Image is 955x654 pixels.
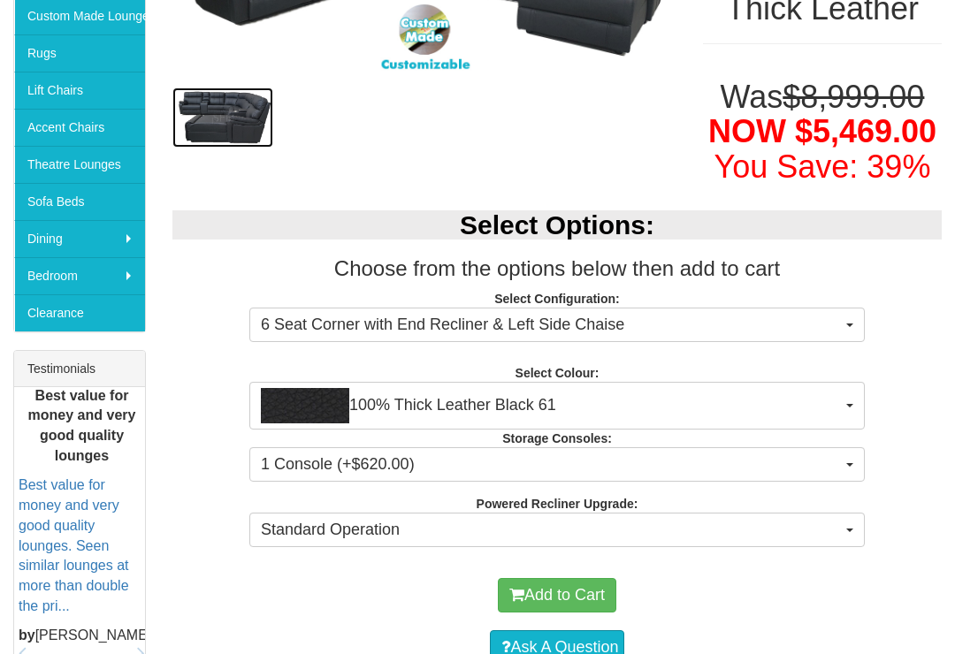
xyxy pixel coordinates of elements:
strong: Storage Consoles: [502,431,612,445]
h3: Choose from the options below then add to cart [172,257,942,280]
a: Accent Chairs [14,109,145,146]
strong: Powered Recliner Upgrade: [477,497,638,511]
del: $8,999.00 [783,79,924,115]
button: 100% Thick Leather Black 61100% Thick Leather Black 61 [249,382,865,430]
a: Lift Chairs [14,72,145,109]
a: Sofa Beds [14,183,145,220]
button: Add to Cart [498,578,616,613]
button: Standard Operation [249,513,865,548]
span: 100% Thick Leather Black 61 [261,388,842,423]
a: Best value for money and very good quality lounges. Seen similar lounges at more than double the ... [19,477,129,613]
a: Bedroom [14,257,145,294]
button: 6 Seat Corner with End Recliner & Left Side Chaise [249,308,865,343]
b: by [19,627,35,643]
strong: Select Configuration: [494,292,620,306]
font: You Save: 39% [714,148,931,185]
img: 100% Thick Leather Black 61 [261,388,349,423]
span: Standard Operation [261,519,842,542]
a: Rugs [14,34,145,72]
span: 1 Console (+$620.00) [261,453,842,476]
strong: Select Colour: [516,366,600,380]
a: Clearance [14,294,145,331]
h1: Was [703,80,942,185]
div: Testimonials [14,351,145,387]
span: NOW $5,469.00 [708,113,936,149]
b: Best value for money and very good quality lounges [28,388,136,464]
span: 6 Seat Corner with End Recliner & Left Side Chaise [261,314,842,337]
p: [PERSON_NAME] [19,626,145,646]
a: Dining [14,220,145,257]
b: Select Options: [460,210,654,240]
button: 1 Console (+$620.00) [249,447,865,483]
a: Theatre Lounges [14,146,145,183]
